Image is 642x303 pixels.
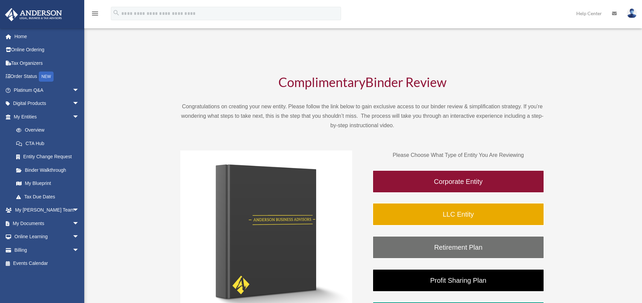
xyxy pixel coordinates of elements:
[5,110,89,123] a: My Entitiesarrow_drop_down
[365,74,447,90] span: Binder Review
[39,72,54,82] div: NEW
[5,97,89,110] a: Digital Productsarrow_drop_down
[9,190,89,203] a: Tax Due Dates
[5,30,89,43] a: Home
[72,97,86,111] span: arrow_drop_down
[180,102,544,130] p: Congratulations on creating your new entity. Please follow the link below to gain exclusive acces...
[627,8,637,18] img: User Pic
[5,43,89,57] a: Online Ordering
[72,83,86,97] span: arrow_drop_down
[5,56,89,70] a: Tax Organizers
[9,177,89,190] a: My Blueprint
[5,243,89,257] a: Billingarrow_drop_down
[9,123,89,137] a: Overview
[372,269,544,292] a: Profit Sharing Plan
[5,217,89,230] a: My Documentsarrow_drop_down
[5,203,89,217] a: My [PERSON_NAME] Teamarrow_drop_down
[72,203,86,217] span: arrow_drop_down
[72,243,86,257] span: arrow_drop_down
[9,137,89,150] a: CTA Hub
[9,150,89,164] a: Entity Change Request
[5,230,89,244] a: Online Learningarrow_drop_down
[72,217,86,230] span: arrow_drop_down
[9,163,86,177] a: Binder Walkthrough
[5,70,89,84] a: Order StatusNEW
[5,257,89,270] a: Events Calendar
[72,110,86,124] span: arrow_drop_down
[3,8,64,21] img: Anderson Advisors Platinum Portal
[113,9,120,17] i: search
[72,230,86,244] span: arrow_drop_down
[372,170,544,193] a: Corporate Entity
[372,150,544,160] p: Please Choose What Type of Entity You Are Reviewing
[91,12,99,18] a: menu
[5,83,89,97] a: Platinum Q&Aarrow_drop_down
[372,236,544,259] a: Retirement Plan
[91,9,99,18] i: menu
[278,74,365,90] span: Complimentary
[372,203,544,226] a: LLC Entity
